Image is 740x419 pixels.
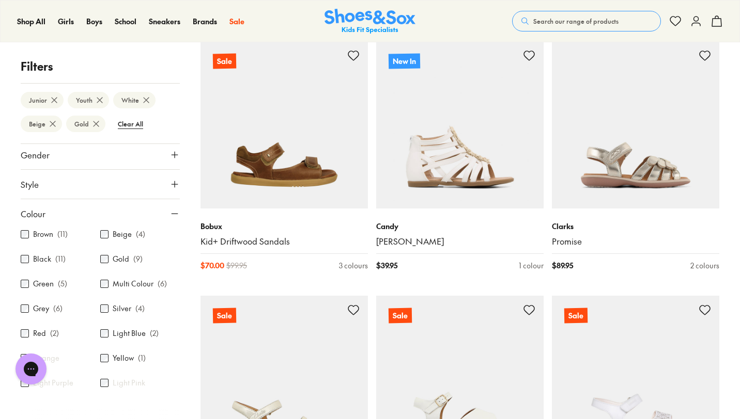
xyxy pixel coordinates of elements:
p: ( 1 ) [138,353,146,364]
div: 2 colours [690,260,719,271]
span: Search our range of products [533,17,619,26]
btn: Beige [21,116,62,132]
p: ( 6 ) [53,303,63,314]
div: 1 colour [519,260,544,271]
a: Sneakers [149,16,180,27]
btn: Gold [66,116,105,132]
p: ( 2 ) [150,328,159,339]
p: Sale [389,308,412,324]
a: Sale [201,41,368,208]
label: Beige [113,229,132,240]
iframe: Gorgias live chat messenger [10,350,52,388]
p: ( 4 ) [136,229,145,240]
button: Colour [21,199,180,228]
p: Sale [564,308,588,324]
label: Black [33,254,51,265]
p: Filters [21,58,180,75]
label: Light Blue [113,328,146,339]
div: 3 colours [339,260,368,271]
label: Green [33,279,54,289]
span: Sale [229,16,244,26]
a: Brands [193,16,217,27]
btn: Clear All [110,115,151,133]
a: Sale [229,16,244,27]
span: $ 39.95 [376,260,397,271]
span: $ 70.00 [201,260,224,271]
p: Bobux [201,221,368,232]
p: ( 6 ) [158,279,167,289]
btn: White [113,92,156,108]
a: New In [376,41,544,208]
button: Gender [21,140,180,169]
span: Brands [193,16,217,26]
a: Kid+ Driftwood Sandals [201,236,368,247]
img: SNS_Logo_Responsive.svg [325,9,415,34]
p: ( 9 ) [133,254,143,265]
btn: Youth [68,92,109,108]
span: Girls [58,16,74,26]
a: Boys [86,16,102,27]
p: ( 4 ) [135,303,145,314]
span: $ 99.95 [226,260,247,271]
span: Style [21,178,39,190]
span: $ 89.95 [552,260,573,271]
btn: Junior [21,92,64,108]
p: Sale [213,308,236,324]
a: Promise [552,236,719,247]
span: Colour [21,207,45,220]
label: Multi Colour [113,279,153,289]
label: Silver [113,303,131,314]
p: Candy [376,221,544,232]
span: Sneakers [149,16,180,26]
span: School [115,16,136,26]
label: Grey [33,303,49,314]
button: Style [21,170,180,199]
span: Gender [21,149,50,161]
span: Shop All [17,16,45,26]
button: Search our range of products [512,11,661,31]
a: [PERSON_NAME] [376,236,544,247]
label: Red [33,328,46,339]
label: Gold [113,254,129,265]
a: Shoes & Sox [325,9,415,34]
p: ( 11 ) [57,229,68,240]
p: New In [389,54,420,69]
span: Boys [86,16,102,26]
label: Light Pink [113,378,145,389]
label: Yellow [113,353,134,364]
p: ( 11 ) [55,254,66,265]
a: School [115,16,136,27]
a: Girls [58,16,74,27]
p: ( 5 ) [58,279,67,289]
a: Shop All [17,16,45,27]
p: Sale [213,54,236,69]
label: Brown [33,229,53,240]
p: Clarks [552,221,719,232]
p: ( 2 ) [50,328,59,339]
label: Light Purple [33,378,73,389]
